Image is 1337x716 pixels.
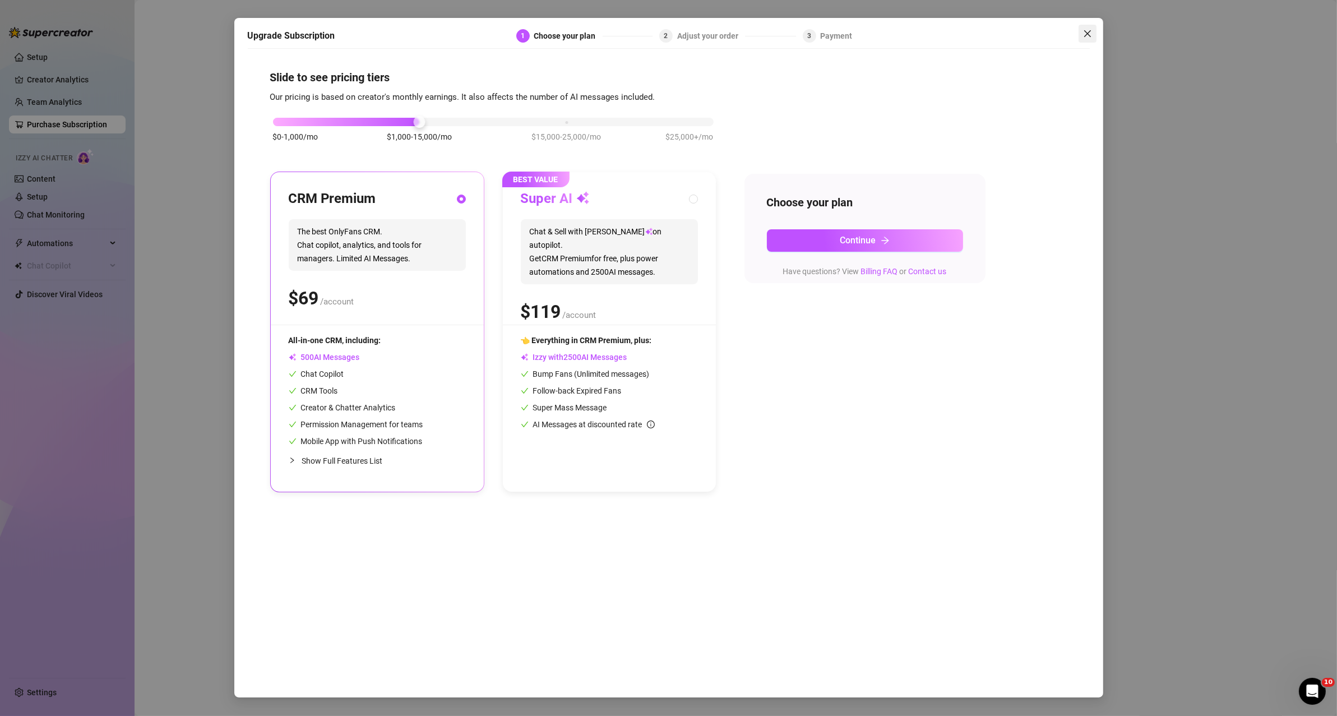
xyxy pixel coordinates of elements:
h4: Slide to see pricing tiers [270,70,1067,85]
span: 1 [521,32,525,40]
span: $ [289,288,319,309]
span: Chat & Sell with [PERSON_NAME] on autopilot. Get CRM Premium for free, plus power automations and... [521,219,698,284]
h3: Super AI [521,190,590,208]
span: $0-1,000/mo [273,131,318,143]
div: Payment [821,29,853,43]
span: Chat Copilot [289,369,344,378]
span: check [521,387,529,395]
span: check [521,421,529,428]
span: BEST VALUE [502,172,570,187]
span: AI Messages at discounted rate [533,420,655,429]
span: CRM Tools [289,386,338,395]
span: collapsed [289,457,295,464]
span: Super Mass Message [521,403,607,412]
h5: Upgrade Subscription [248,29,335,43]
span: check [289,421,297,428]
button: Close [1079,25,1097,43]
span: Creator & Chatter Analytics [289,403,396,412]
span: $25,000+/mo [666,131,714,143]
button: Continuearrow-right [767,229,963,252]
a: Billing FAQ [861,267,898,276]
span: The best OnlyFans CRM. Chat copilot, analytics, and tools for managers. Limited AI Messages. [289,219,466,271]
span: Mobile App with Push Notifications [289,437,423,446]
span: Show Full Features List [302,456,383,465]
span: Close [1079,29,1097,38]
span: 👈 Everything in CRM Premium, plus: [521,336,652,345]
span: Our pricing is based on creator's monthly earnings. It also affects the number of AI messages inc... [270,92,655,102]
span: 10 [1322,678,1335,687]
div: Adjust your order [677,29,745,43]
div: Show Full Features List [289,447,466,474]
span: Permission Management for teams [289,420,423,429]
span: check [289,387,297,395]
span: close [1083,29,1092,38]
span: $1,000-15,000/mo [387,131,452,143]
span: All-in-one CRM, including: [289,336,381,345]
h3: CRM Premium [289,190,376,208]
span: $ [521,301,561,322]
span: Izzy with AI Messages [521,353,627,362]
div: Choose your plan [534,29,603,43]
span: arrow-right [881,236,890,245]
span: check [289,404,297,412]
span: /account [321,297,354,307]
span: check [289,437,297,445]
h4: Choose your plan [767,195,963,210]
span: check [521,404,529,412]
span: $15,000-25,000/mo [532,131,602,143]
iframe: Intercom live chat [1299,678,1326,705]
span: AI Messages [289,353,360,362]
span: Continue [840,235,876,246]
span: Follow-back Expired Fans [521,386,622,395]
span: Have questions? View or [783,267,947,276]
span: check [289,370,297,378]
span: info-circle [647,421,655,428]
span: 3 [807,32,811,40]
span: 2 [664,32,668,40]
span: /account [563,310,596,320]
span: check [521,370,529,378]
a: Contact us [909,267,947,276]
span: Bump Fans (Unlimited messages) [521,369,650,378]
